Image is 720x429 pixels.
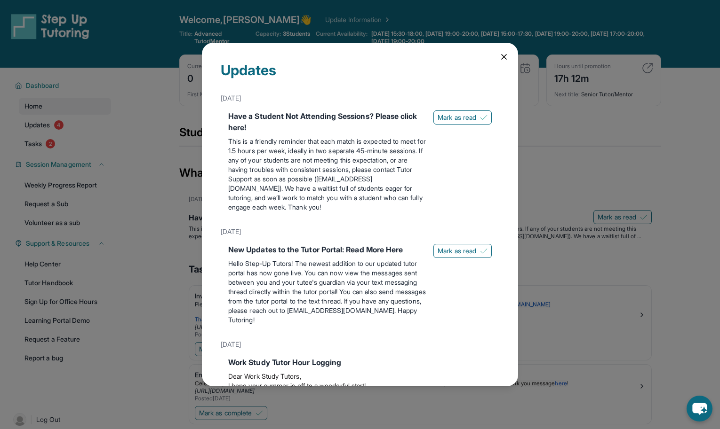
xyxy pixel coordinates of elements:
p: This is a friendly reminder that each match is expected to meet for 1.5 hours per week, ideally i... [228,137,426,212]
p: Hello Step-Up Tutors! The newest addition to our updated tutor portal has now gone live. You can ... [228,259,426,325]
div: Updates [221,62,499,90]
span: Dear Work Study Tutors, [228,372,301,380]
button: Mark as read [433,244,492,258]
div: [DATE] [221,90,499,107]
span: Mark as read [438,246,476,256]
div: New Updates to the Tutor Portal: Read More Here [228,244,426,255]
div: [DATE] [221,223,499,240]
div: Have a Student Not Attending Sessions? Please click here! [228,110,426,133]
span: I hope your summer is off to a wonderful start! [228,382,366,390]
span: Mark as read [438,113,476,122]
div: Work Study Tutor Hour Logging [228,357,492,368]
button: chat-button [687,396,712,421]
div: [DATE] [221,336,499,353]
button: Mark as read [433,110,492,125]
img: Mark as read [480,114,488,121]
img: Mark as read [480,247,488,255]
